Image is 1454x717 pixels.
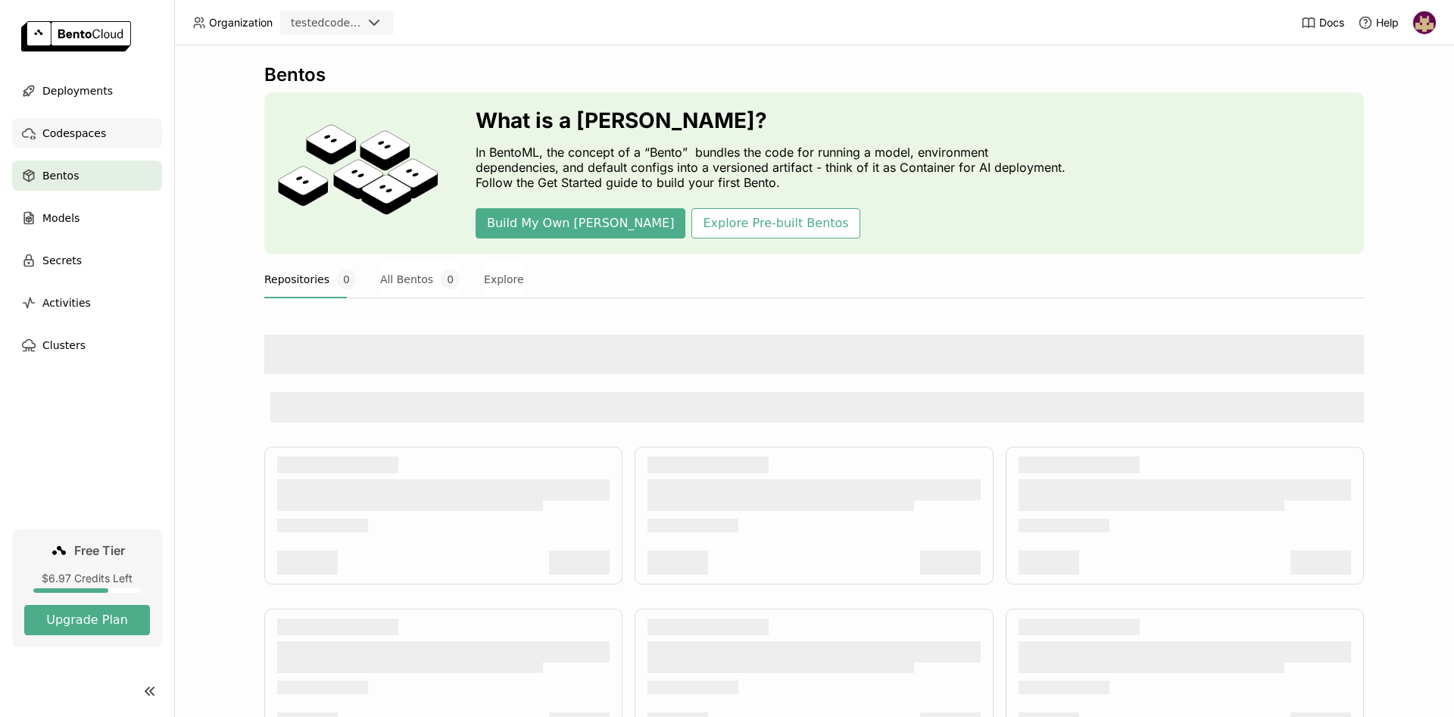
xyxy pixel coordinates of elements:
span: Secrets [42,251,82,270]
span: Activities [42,294,91,312]
img: Hélio Júnior [1413,11,1436,34]
input: Selected testedcodeployment. [363,16,365,31]
button: Repositories [264,260,356,298]
a: Activities [12,288,162,318]
span: Deployments [42,82,113,100]
a: Deployments [12,76,162,106]
div: Help [1358,15,1399,30]
a: Models [12,203,162,233]
span: Bentos [42,167,79,185]
span: 0 [337,270,356,289]
span: Models [42,209,80,227]
button: Build My Own [PERSON_NAME] [476,208,685,238]
span: 0 [441,270,460,289]
span: Free Tier [74,543,125,558]
div: testedcodeployment [291,15,362,30]
span: Clusters [42,336,86,354]
h3: What is a [PERSON_NAME]? [476,108,1074,132]
a: Secrets [12,245,162,276]
img: logo [21,21,131,51]
span: Codespaces [42,124,106,142]
button: All Bentos [380,260,460,298]
img: cover onboarding [276,123,439,223]
a: Clusters [12,330,162,360]
a: Codespaces [12,118,162,148]
span: Help [1376,16,1399,30]
span: Organization [209,16,273,30]
a: Bentos [12,161,162,191]
a: Docs [1301,15,1344,30]
div: $6.97 Credits Left [24,572,150,585]
span: Docs [1319,16,1344,30]
button: Upgrade Plan [24,605,150,635]
div: Bentos [264,64,1364,86]
button: Explore Pre-built Bentos [691,208,860,238]
button: Explore [484,260,524,298]
a: Free Tier$6.97 Credits LeftUpgrade Plan [12,529,162,647]
p: In BentoML, the concept of a “Bento” bundles the code for running a model, environment dependenci... [476,145,1074,190]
